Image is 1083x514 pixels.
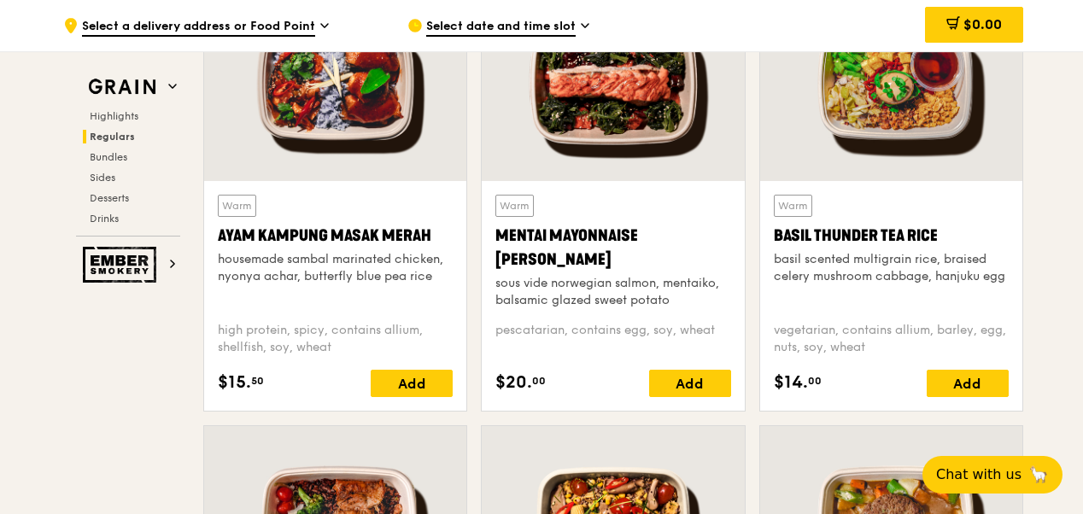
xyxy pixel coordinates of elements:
span: Chat with us [936,464,1022,485]
span: Regulars [90,131,135,143]
div: Basil Thunder Tea Rice [774,224,1009,248]
div: high protein, spicy, contains allium, shellfish, soy, wheat [218,322,453,356]
span: 00 [808,374,822,388]
span: $15. [218,370,251,395]
div: sous vide norwegian salmon, mentaiko, balsamic glazed sweet potato [495,275,730,309]
div: Mentai Mayonnaise [PERSON_NAME] [495,224,730,272]
span: Sides [90,172,115,184]
div: Ayam Kampung Masak Merah [218,224,453,248]
div: basil scented multigrain rice, braised celery mushroom cabbage, hanjuku egg [774,251,1009,285]
button: Chat with us🦙 [922,456,1063,494]
span: $14. [774,370,808,395]
div: Warm [774,195,812,217]
img: Ember Smokery web logo [83,247,161,283]
div: housemade sambal marinated chicken, nyonya achar, butterfly blue pea rice [218,251,453,285]
span: $20. [495,370,532,395]
span: 50 [251,374,264,388]
div: Add [927,370,1009,397]
span: Highlights [90,110,138,122]
img: Grain web logo [83,72,161,102]
span: Select date and time slot [426,18,576,37]
span: Drinks [90,213,119,225]
div: Add [649,370,731,397]
span: Bundles [90,151,127,163]
div: Add [371,370,453,397]
span: Select a delivery address or Food Point [82,18,315,37]
span: 🦙 [1028,464,1049,485]
div: Warm [495,195,534,217]
span: $0.00 [963,16,1002,32]
div: pescatarian, contains egg, soy, wheat [495,322,730,356]
div: vegetarian, contains allium, barley, egg, nuts, soy, wheat [774,322,1009,356]
div: Warm [218,195,256,217]
span: Desserts [90,192,129,204]
span: 00 [532,374,546,388]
